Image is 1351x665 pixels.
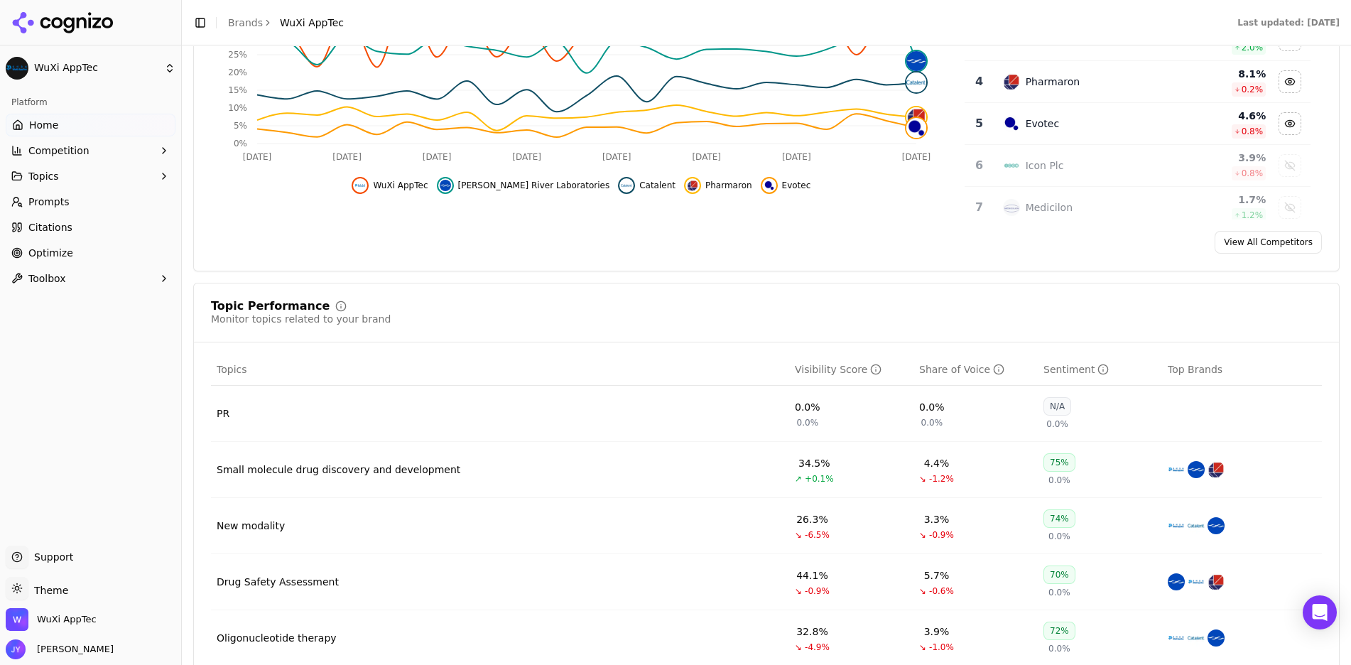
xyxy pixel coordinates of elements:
[796,625,828,639] div: 32.8%
[965,103,1311,145] tr: 5evotecEvotec4.6%0.8%Hide evotec data
[1048,587,1070,598] span: 0.0%
[1242,210,1264,221] span: 1.2 %
[796,568,828,583] div: 44.1%
[6,267,175,290] button: Toolbox
[782,152,811,162] tspan: [DATE]
[217,631,337,645] div: Oligonucleotide therapy
[440,180,451,191] img: charles river laboratories
[1242,84,1264,95] span: 0.2 %
[1176,109,1266,123] div: 4.6 %
[352,177,428,194] button: Hide wuxi apptec data
[1242,42,1264,53] span: 2.0 %
[970,199,989,216] div: 7
[6,139,175,162] button: Competition
[28,550,73,564] span: Support
[906,107,926,127] img: pharmaron
[228,16,344,30] nav: breadcrumb
[373,180,428,191] span: WuXi AppTec
[965,187,1311,229] tr: 7medicilonMedicilon1.7%1.2%Show medicilon data
[1188,573,1205,590] img: wuxi apptec
[1168,461,1185,478] img: wuxi apptec
[1242,126,1264,137] span: 0.8 %
[1279,196,1301,219] button: Show medicilon data
[6,639,26,659] img: Jessica Yang
[1279,154,1301,177] button: Show icon plc data
[1048,643,1070,654] span: 0.0%
[1038,354,1162,386] th: sentiment
[1176,151,1266,165] div: 3.9 %
[37,613,97,626] span: WuXi AppTec
[34,62,158,75] span: WuXi AppTec
[332,152,362,162] tspan: [DATE]
[1043,362,1109,377] div: Sentiment
[1043,453,1075,472] div: 75%
[789,354,913,386] th: visibilityScore
[1188,629,1205,647] img: catalent
[354,180,366,191] img: wuxi apptec
[211,354,789,386] th: Topics
[6,639,114,659] button: Open user button
[29,118,58,132] span: Home
[970,157,989,174] div: 6
[929,473,954,485] span: -1.2%
[228,50,247,60] tspan: 25%
[217,406,229,421] a: PR
[1003,73,1020,90] img: pharmaron
[805,585,830,597] span: -0.9%
[1043,509,1075,528] div: 74%
[6,190,175,213] a: Prompts
[795,642,802,653] span: ↘
[1003,157,1020,174] img: icon plc
[1003,115,1020,132] img: evotec
[217,575,339,589] a: Drug Safety Assessment
[602,152,631,162] tspan: [DATE]
[234,139,247,148] tspan: 0%
[970,115,989,132] div: 5
[1048,475,1070,486] span: 0.0%
[929,529,954,541] span: -0.9%
[1208,573,1225,590] img: pharmaron
[1026,75,1080,89] div: Pharmaron
[31,643,114,656] span: [PERSON_NAME]
[243,152,272,162] tspan: [DATE]
[1043,566,1075,584] div: 70%
[28,144,89,158] span: Competition
[1176,67,1266,81] div: 8.1 %
[761,177,811,194] button: Hide evotec data
[919,362,1004,377] div: Share of Voice
[902,152,931,162] tspan: [DATE]
[1215,231,1322,254] a: View All Competitors
[458,180,610,191] span: [PERSON_NAME] River Laboratories
[1168,517,1185,534] img: wuxi apptec
[1242,168,1264,179] span: 0.8 %
[6,242,175,264] a: Optimize
[687,180,698,191] img: pharmaron
[228,103,247,113] tspan: 10%
[919,529,926,541] span: ↘
[6,57,28,80] img: WuXi AppTec
[1026,117,1060,131] div: Evotec
[234,121,247,131] tspan: 5%
[797,417,819,428] span: 0.0%
[6,608,97,631] button: Open organization switcher
[217,463,460,477] a: Small molecule drug discovery and development
[1168,573,1185,590] img: charles river laboratories
[1176,193,1266,207] div: 1.7 %
[764,180,775,191] img: evotec
[795,529,802,541] span: ↘
[1279,70,1301,93] button: Hide pharmaron data
[1208,461,1225,478] img: pharmaron
[782,180,811,191] span: Evotec
[906,118,926,138] img: evotec
[228,67,247,77] tspan: 20%
[228,85,247,95] tspan: 15%
[1026,158,1064,173] div: Icon Plc
[217,519,285,533] a: New modality
[924,625,950,639] div: 3.9%
[692,152,721,162] tspan: [DATE]
[919,473,926,485] span: ↘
